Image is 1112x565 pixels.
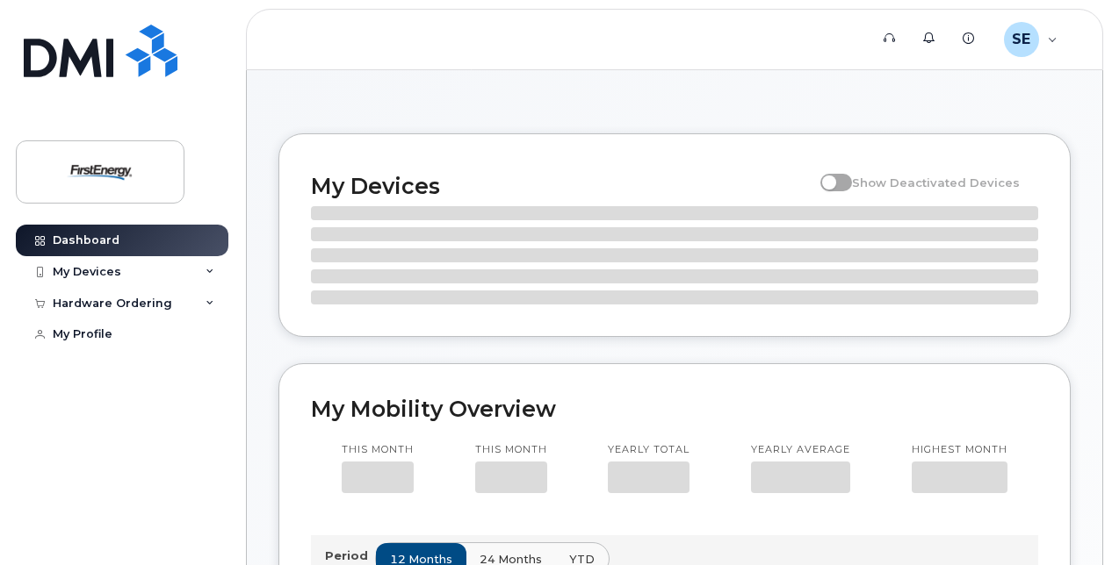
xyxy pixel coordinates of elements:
p: Highest month [912,443,1007,457]
p: Period [325,547,375,564]
h2: My Mobility Overview [311,396,1038,422]
p: Yearly total [608,443,690,457]
span: Show Deactivated Devices [852,175,1020,190]
h2: My Devices [311,173,812,199]
p: This month [342,443,414,457]
p: Yearly average [751,443,850,457]
input: Show Deactivated Devices [820,166,834,180]
p: This month [475,443,547,457]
